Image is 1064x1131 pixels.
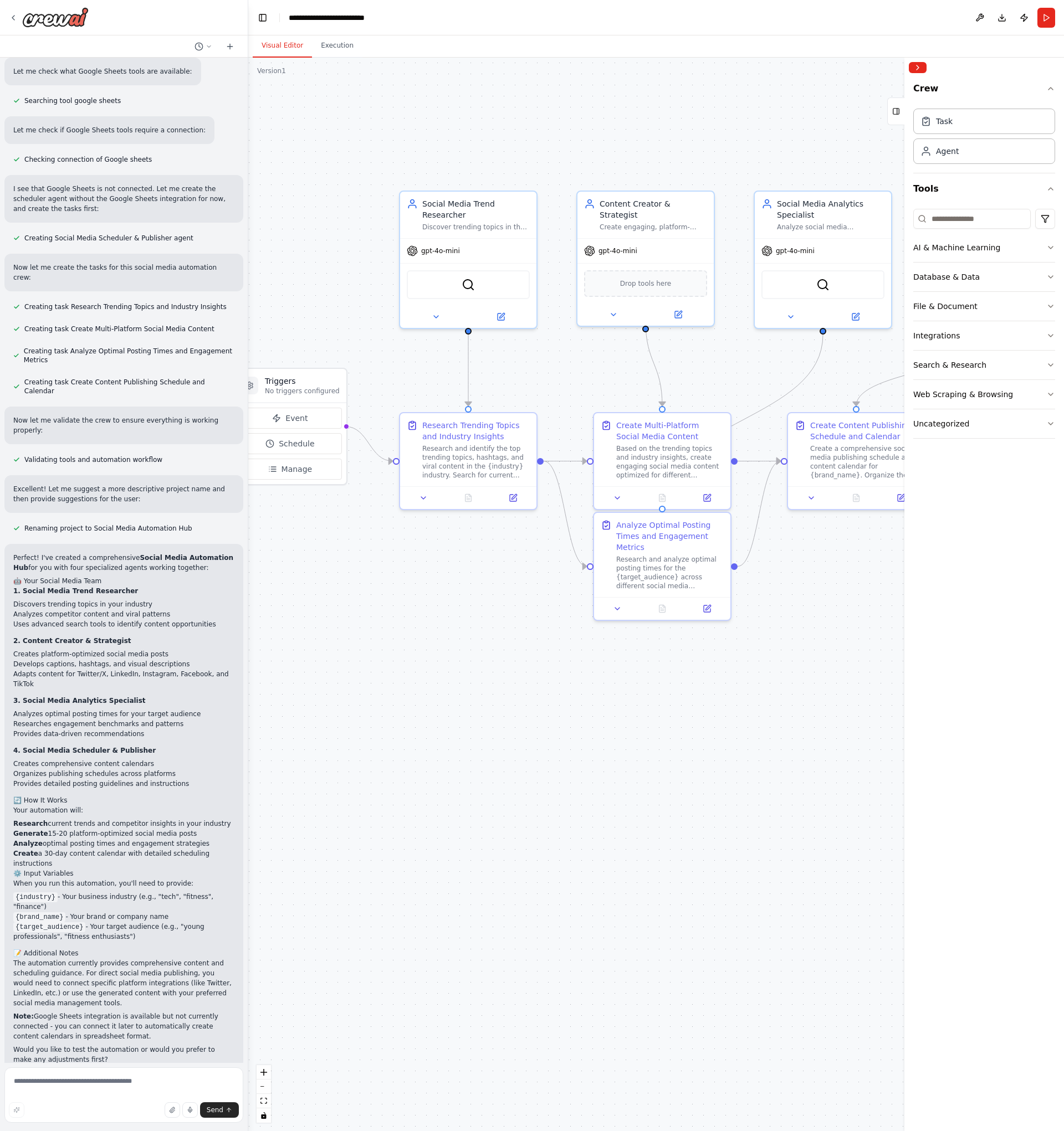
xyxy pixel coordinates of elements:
li: Adapts content for Twitter/X, LinkedIn, Instagram, Facebook, and TikTok [13,669,234,689]
strong: Research [13,820,48,827]
g: Edge from 0a66f55c-3b0d-46f5-a2c2-6403d6430754 to a97f17e5-27f0-4d89-801c-047f013044bf [851,332,1006,406]
button: Uncategorized [913,409,1055,438]
button: Integrations [913,321,1055,350]
button: Switch to previous chat [190,40,217,53]
div: Create engaging, platform-optimized social media content including captions, hashtags, and visual... [600,223,707,232]
g: Edge from triggers to d05f160b-094c-4bac-aa47-191c28fb9652 [345,421,393,467]
p: Your automation will: [13,805,234,815]
div: Task [936,116,953,127]
g: Edge from d05f160b-094c-4bac-aa47-191c28fb9652 to 97dd167e-1cb8-4e85-a7f4-f2c39a8ff843 [544,456,587,467]
h2: 🔄 How It Works [13,795,234,805]
li: - Your business industry (e.g., "tech", "fitness", "finance") [13,892,234,912]
code: {brand_name} [13,912,65,922]
li: Organizes publishing schedules across platforms [13,769,234,779]
p: Now let me create the tasks for this social media automation crew: [13,263,234,282]
button: No output available [833,491,880,505]
div: Create Content Publishing Schedule and CalendarCreate a comprehensive social media publishing sch... [787,412,925,510]
div: Tools [913,204,1055,448]
button: Open in side panel [647,308,709,321]
li: Develops captions, hashtags, and visual descriptions [13,659,234,669]
g: Edge from d05f160b-094c-4bac-aa47-191c28fb9652 to 23bcc365-b94e-46ae-94b0-d2cc61c17780 [544,456,587,572]
span: Creating task Create Content Publishing Schedule and Calendar [24,378,234,395]
div: Version 1 [257,66,286,75]
p: No triggers configured [265,387,340,395]
div: AI & Machine Learning [913,242,1000,253]
span: Creating task Research Trending Topics and Industry Insights [24,302,227,311]
h2: 📝 Additional Notes [13,948,234,958]
div: Uncategorized [913,418,969,429]
span: Schedule [279,438,314,449]
div: React Flow controls [257,1065,271,1123]
li: - Your target audience (e.g., "young professionals", "fitness enthusiasts") [13,922,234,942]
button: Schedule [238,433,342,454]
li: Creates platform-optimized social media posts [13,649,234,659]
div: Analyze Optimal Posting Times and Engagement MetricsResearch and analyze optimal posting times fo... [593,512,731,621]
div: Create a comprehensive social media publishing schedule and content calendar for {brand_name}. Or... [810,444,918,480]
div: Social Media Analytics SpecialistAnalyze social media performance metrics, identify optimal posti... [754,191,892,329]
li: 15-20 platform-optimized social media posts [13,829,234,839]
li: Uses advanced search tools to identify content opportunities [13,619,234,629]
li: Researches engagement benchmarks and patterns [13,719,234,729]
p: Perfect! I've created a comprehensive for you with four specialized agents working together: [13,553,234,573]
strong: 1. Social Media Trend Researcher [13,587,138,595]
button: Open in side panel [882,491,920,505]
button: Database & Data [913,263,1055,291]
button: Hide left sidebar [255,10,270,25]
g: Edge from 14fb54f5-3384-4ee9-90c8-5b5bc5c1f062 to d05f160b-094c-4bac-aa47-191c28fb9652 [463,335,474,406]
button: Toggle Sidebar [900,58,909,1131]
button: Start a new chat [221,40,239,53]
g: Edge from 23bcc365-b94e-46ae-94b0-d2cc61c17780 to a97f17e5-27f0-4d89-801c-047f013044bf [738,456,781,572]
p: When you run this automation, you'll need to provide: [13,878,234,888]
div: Create Multi-Platform Social Media ContentBased on the trending topics and industry insights, cre... [593,412,731,510]
button: No output available [639,491,686,505]
li: a 30-day content calendar with detailed scheduling instructions [13,849,234,868]
li: Analyzes optimal posting times for your target audience [13,709,234,719]
button: Manage [238,459,342,480]
g: Edge from 55f4557f-f991-4919-a3e3-f479e803e438 to 23bcc365-b94e-46ae-94b0-d2cc61c17780 [657,335,828,506]
button: Execution [312,34,362,58]
button: Visual Editor [253,34,312,58]
button: zoom out [257,1079,271,1094]
button: Event [238,408,342,429]
li: current trends and competitor insights in your industry [13,819,234,829]
div: Social Media Analytics Specialist [777,198,884,220]
span: gpt-4o-mini [776,246,815,255]
button: Improve this prompt [9,1102,24,1118]
h3: Triggers [265,376,340,387]
button: No output available [639,602,686,615]
div: Content Creator & StrategistCreate engaging, platform-optimized social media content including ca... [576,191,715,327]
span: Send [207,1106,223,1114]
p: Google Sheets integration is available but not currently connected - you can connect it later to ... [13,1011,234,1041]
code: {industry} [13,892,58,902]
code: {target_audience} [13,922,85,932]
div: Research and identify the top trending topics, hashtags, and viral content in the {industry} indu... [422,444,530,480]
button: Click to speak your automation idea [182,1102,198,1118]
span: Searching tool google sheets [24,96,121,105]
p: Would you like to test the automation or would you prefer to make any adjustments first? [13,1045,234,1065]
div: Create Multi-Platform Social Media Content [616,420,724,442]
button: AI & Machine Learning [913,233,1055,262]
div: Based on the trending topics and industry insights, create engaging social media content optimize... [616,444,724,480]
div: Analyze Optimal Posting Times and Engagement Metrics [616,520,724,553]
div: Integrations [913,330,960,341]
p: The automation currently provides comprehensive content and scheduling guidance. For direct socia... [13,958,234,1008]
g: Edge from 97dd167e-1cb8-4e85-a7f4-f2c39a8ff843 to a97f17e5-27f0-4d89-801c-047f013044bf [738,456,781,467]
button: Open in side panel [688,602,726,615]
div: File & Document [913,301,978,312]
li: Discovers trending topics in your industry [13,599,234,609]
span: Event [285,413,308,424]
img: SerperDevTool [462,278,475,291]
span: Drop tools here [620,278,672,289]
strong: 3. Social Media Analytics Specialist [13,697,146,705]
h2: 🤖 Your Social Media Team [13,576,234,586]
strong: 2. Content Creator & Strategist [13,637,131,645]
button: Open in side panel [824,310,887,323]
div: Research and analyze optimal posting times for the {target_audience} across different social medi... [616,555,724,590]
g: Edge from 6ab6274d-cf1e-4497-9728-9ba2cc409503 to 97dd167e-1cb8-4e85-a7f4-f2c39a8ff843 [640,321,668,406]
div: Research Trending Topics and Industry InsightsResearch and identify the top trending topics, hash... [399,412,538,510]
p: Let me check what Google Sheets tools are available: [13,66,192,76]
span: Validating tools and automation workflow [24,455,162,464]
button: Collapse right sidebar [909,62,927,73]
div: Search & Research [913,359,986,371]
button: No output available [445,491,492,505]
